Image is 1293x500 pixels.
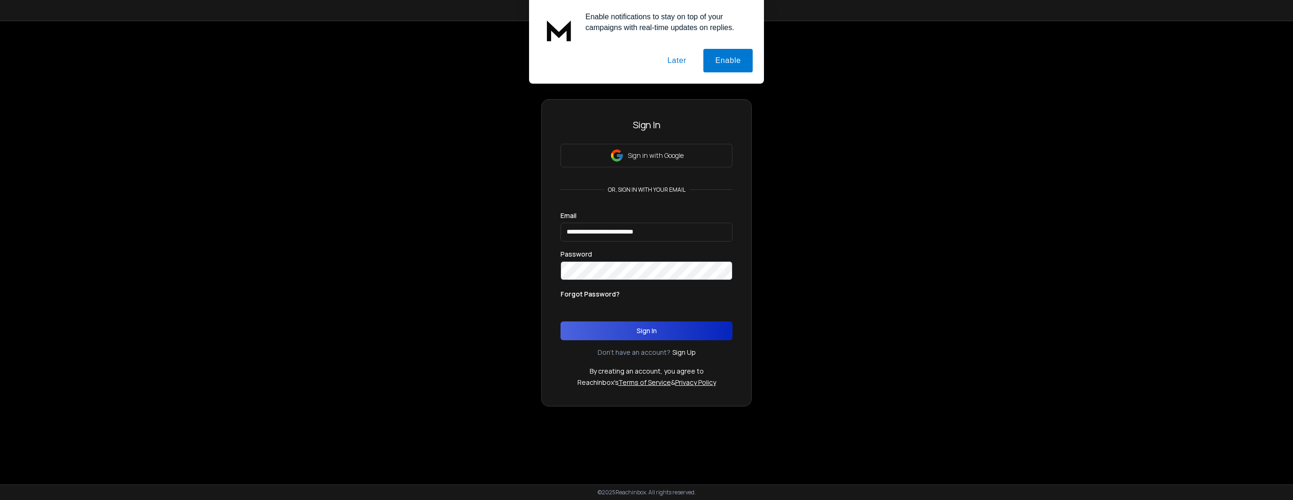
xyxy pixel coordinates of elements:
button: Enable [703,49,753,72]
a: Terms of Service [618,378,671,387]
button: Sign In [561,321,732,340]
p: ReachInbox's & [577,378,716,387]
h3: Sign In [561,118,732,132]
p: By creating an account, you agree to [590,367,704,376]
label: Password [561,251,592,258]
p: © 2025 Reachinbox. All rights reserved. [598,489,696,496]
p: Sign in with Google [628,151,684,160]
a: Sign Up [672,348,696,357]
a: Privacy Policy [675,378,716,387]
img: notification icon [540,11,578,49]
button: Later [655,49,698,72]
p: Don't have an account? [598,348,670,357]
div: Enable notifications to stay on top of your campaigns with real-time updates on replies. [578,11,753,33]
p: Forgot Password? [561,289,620,299]
label: Email [561,212,576,219]
button: Sign in with Google [561,144,732,167]
p: or, sign in with your email [604,186,689,194]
